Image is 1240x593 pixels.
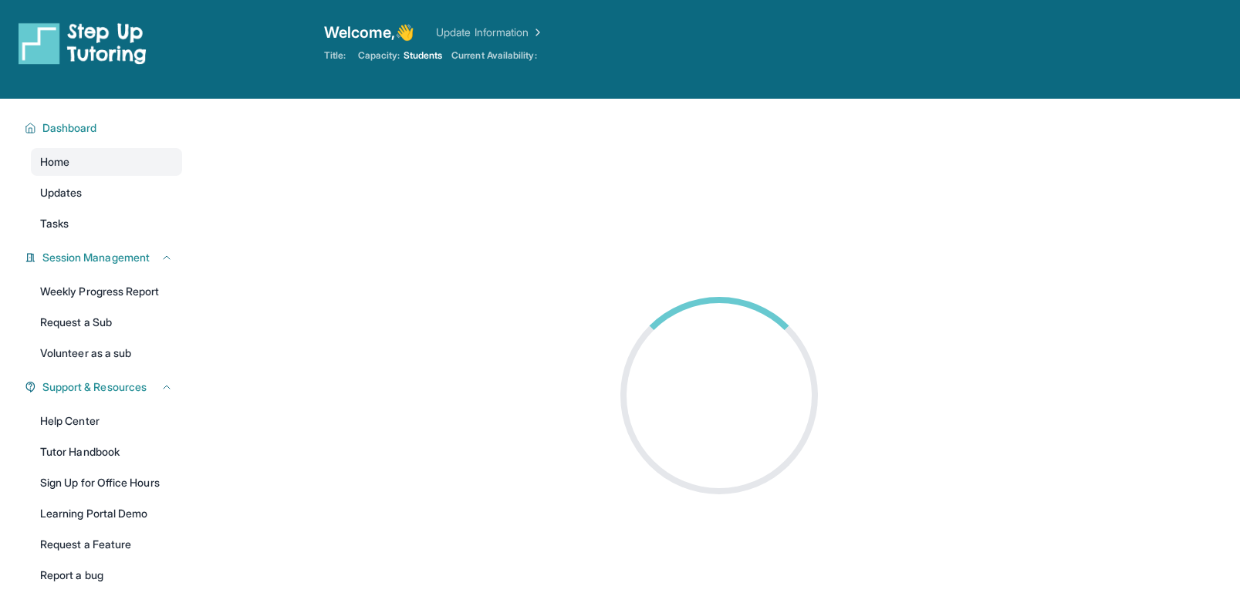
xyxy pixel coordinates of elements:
[19,22,147,65] img: logo
[31,278,182,305] a: Weekly Progress Report
[40,216,69,231] span: Tasks
[31,438,182,466] a: Tutor Handbook
[31,339,182,367] a: Volunteer as a sub
[31,210,182,238] a: Tasks
[40,185,83,200] span: Updates
[36,120,173,136] button: Dashboard
[40,154,69,170] span: Home
[42,250,150,265] span: Session Management
[404,49,443,62] span: Students
[358,49,400,62] span: Capacity:
[31,531,182,558] a: Request a Feature
[31,179,182,207] a: Updates
[42,120,97,136] span: Dashboard
[529,25,544,40] img: Chevron Right
[436,25,544,40] a: Update Information
[31,500,182,527] a: Learning Portal Demo
[31,469,182,497] a: Sign Up for Office Hours
[31,561,182,589] a: Report a bug
[31,148,182,176] a: Home
[42,379,147,395] span: Support & Resources
[36,250,173,265] button: Session Management
[31,308,182,336] a: Request a Sub
[451,49,536,62] span: Current Availability:
[36,379,173,395] button: Support & Resources
[324,22,415,43] span: Welcome, 👋
[324,49,346,62] span: Title:
[31,407,182,435] a: Help Center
